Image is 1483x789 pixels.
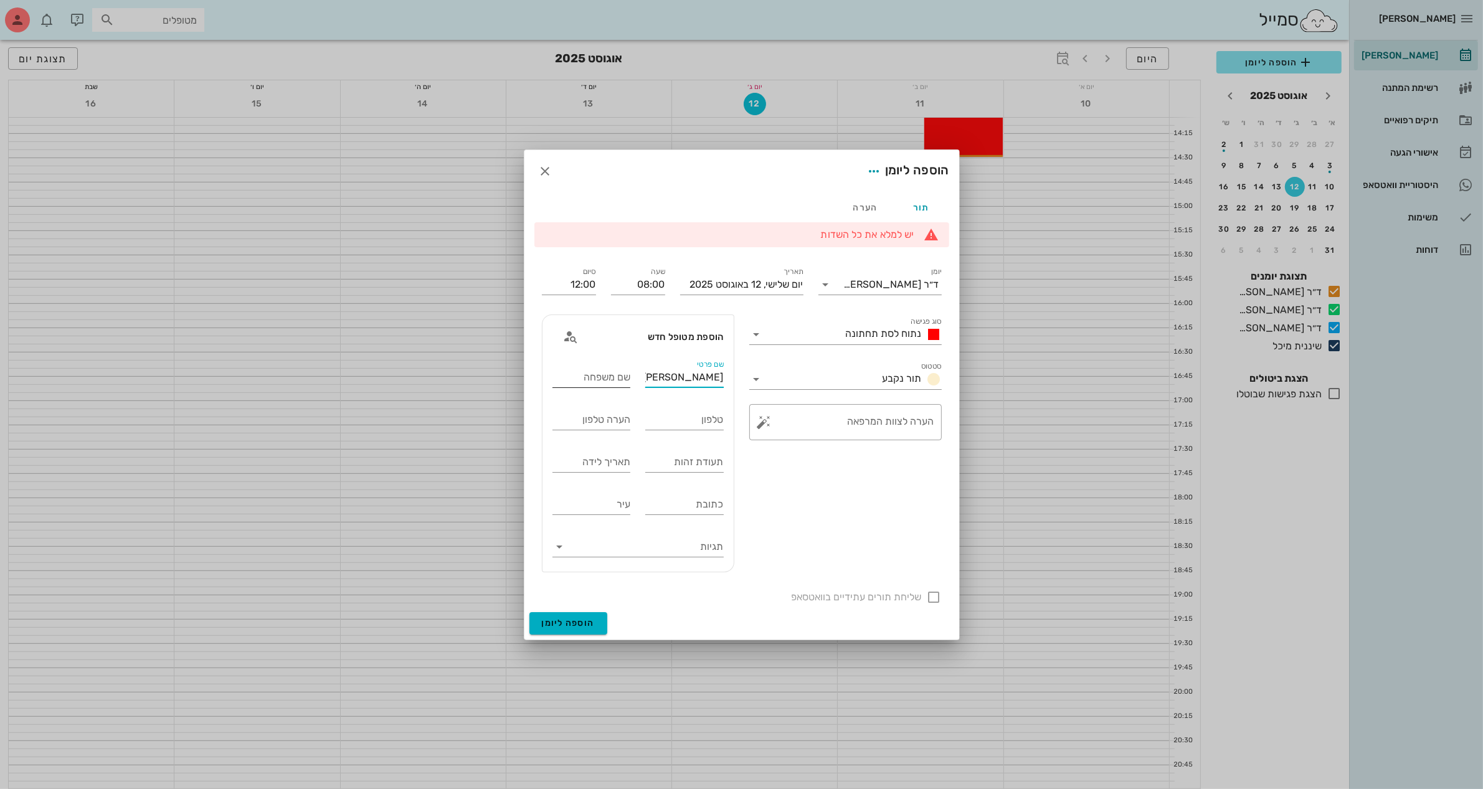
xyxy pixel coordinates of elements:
[844,279,939,290] div: ד״ר [PERSON_NAME]
[648,331,724,343] span: הוספת מטופל חדש
[749,369,942,389] div: סטטוסתור נקבע
[846,328,922,339] span: נתוח לסת תחתונה
[883,372,922,384] span: תור נקבע
[863,160,949,182] div: הוספה ליומן
[749,324,942,344] div: סוג פגישהנתוח לסת תחתונה
[542,618,595,628] span: הוספה ליומן
[529,612,607,635] button: הוספה ליומן
[697,360,724,369] label: שם פרטי
[921,362,942,371] label: סטטוס
[893,192,949,222] div: תור
[583,267,596,276] label: סיום
[552,537,724,557] div: תגיות
[837,192,893,222] div: הערה
[559,228,914,242] li: יש למלא את כל השדות
[911,317,942,326] label: סוג פגישה
[651,267,665,276] label: שעה
[784,267,803,276] label: תאריך
[931,267,942,276] label: יומן
[818,275,942,295] div: יומןד״ר [PERSON_NAME]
